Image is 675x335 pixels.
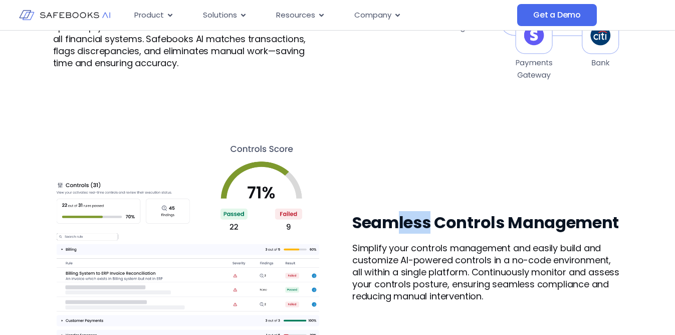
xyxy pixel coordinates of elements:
nav: Menu [126,6,517,25]
span: Product [134,10,164,21]
p: Speed up your close with automated reconciliations across all financial systems. Safebooks AI mat... [53,21,323,69]
p: Simplify your controls management and easily build and customize AI-powered controls in a no-code... [352,242,622,302]
span: Get a Demo [533,10,581,20]
a: Get a Demo [517,4,597,26]
span: Company [354,10,391,21]
span: Resources [276,10,315,21]
h3: Seamless Controls Management [352,213,622,233]
span: Solutions [203,10,237,21]
div: Menu Toggle [126,6,517,25]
